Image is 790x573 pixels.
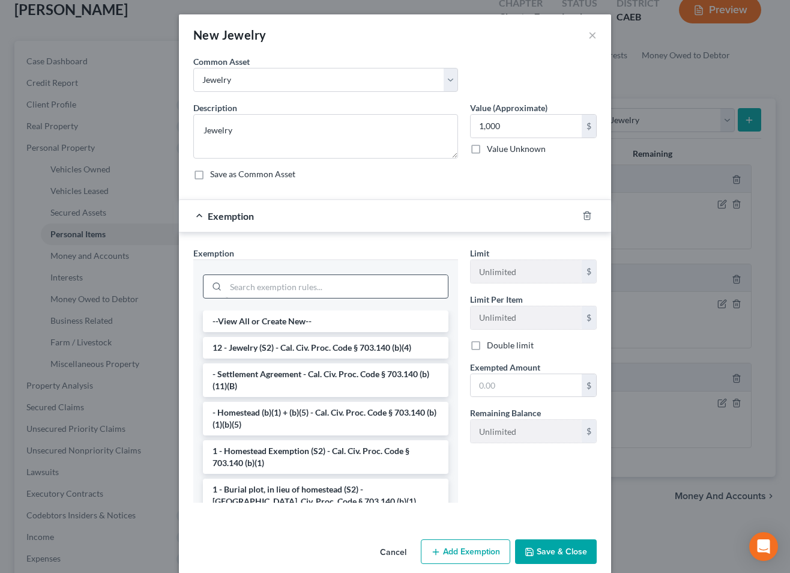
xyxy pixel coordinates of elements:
[193,55,250,68] label: Common Asset
[470,248,489,258] span: Limit
[470,102,547,114] label: Value (Approximate)
[226,275,448,298] input: Search exemption rules...
[203,479,448,512] li: 1 - Burial plot, in lieu of homestead (S2) - [GEOGRAPHIC_DATA]. Civ. Proc. Code § 703.140 (b)(1)
[203,402,448,435] li: - Homestead (b)(1) + (b)(5) - Cal. Civ. Proc. Code § 703.140 (b)(1)(b)(5)
[582,115,596,138] div: $
[470,293,523,306] label: Limit Per Item
[193,248,234,258] span: Exemption
[208,210,254,222] span: Exemption
[421,539,510,565] button: Add Exemption
[588,28,597,42] button: ×
[203,363,448,397] li: - Settlement Agreement - Cal. Civ. Proc. Code § 703.140 (b)(11)(B)
[203,337,448,359] li: 12 - Jewelry (S2) - Cal. Civ. Proc. Code § 703.140 (b)(4)
[487,143,546,155] label: Value Unknown
[210,168,295,180] label: Save as Common Asset
[471,260,582,283] input: --
[470,362,540,372] span: Exempted Amount
[193,103,237,113] span: Description
[471,306,582,329] input: --
[203,311,448,332] li: --View All or Create New--
[471,420,582,443] input: --
[582,260,596,283] div: $
[515,539,597,565] button: Save & Close
[487,339,534,351] label: Double limit
[470,407,541,419] label: Remaining Balance
[582,374,596,397] div: $
[203,440,448,474] li: 1 - Homestead Exemption (S2) - Cal. Civ. Proc. Code § 703.140 (b)(1)
[749,532,778,561] div: Open Intercom Messenger
[582,306,596,329] div: $
[193,26,266,43] div: New Jewelry
[471,374,582,397] input: 0.00
[471,115,582,138] input: 0.00
[370,541,416,565] button: Cancel
[582,420,596,443] div: $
